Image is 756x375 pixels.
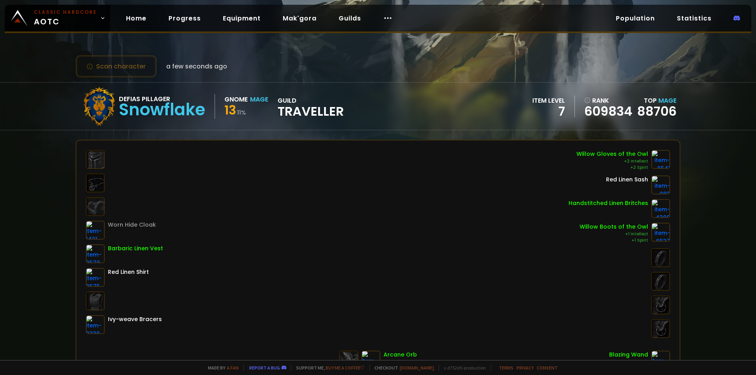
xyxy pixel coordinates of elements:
[119,104,205,116] div: Snowflake
[108,221,156,229] div: Worn Hide Cloak
[439,365,486,371] span: v. d752d5 - production
[34,9,97,28] span: AOTC
[326,365,365,371] a: Buy me a coffee
[237,109,246,116] small: 11 %
[76,55,157,78] button: Scan character
[580,223,648,231] div: Willow Boots of the Owl
[203,365,239,371] span: Made by
[250,94,268,104] div: Mage
[651,150,670,169] img: item-6541
[276,10,323,26] a: Mak'gora
[5,5,110,31] a: Classic HardcoreAOTC
[584,105,632,117] a: 609834
[108,315,162,323] div: Ivy-weave Bracers
[532,96,565,105] div: item level
[400,365,434,371] a: [DOMAIN_NAME]
[658,96,676,105] span: Mage
[580,231,648,237] div: +1 Intellect
[569,199,648,207] div: Handstitched Linen Britches
[610,10,661,26] a: Population
[217,10,267,26] a: Equipment
[278,96,344,117] div: guild
[108,244,163,253] div: Barbaric Linen Vest
[651,175,670,194] img: item-983
[609,351,648,359] div: Blazing Wand
[227,365,239,371] a: a fan
[86,315,105,334] img: item-2326
[120,10,153,26] a: Home
[671,10,718,26] a: Statistics
[637,102,676,120] a: 88706
[86,244,105,263] img: item-2578
[119,94,205,104] div: Defias Pillager
[651,199,670,218] img: item-4309
[162,10,207,26] a: Progress
[86,221,105,240] img: item-1421
[332,10,367,26] a: Guilds
[651,223,670,242] img: item-6537
[384,351,417,359] div: Arcane Orb
[249,365,280,371] a: Report a bug
[108,268,149,276] div: Red Linen Shirt
[537,365,558,371] a: Consent
[224,94,248,104] div: Gnome
[34,9,97,16] small: Classic Hardcore
[637,96,676,105] div: Top
[532,105,565,117] div: 7
[580,237,648,244] div: +1 Spirit
[576,150,648,158] div: Willow Gloves of the Owl
[584,96,632,105] div: rank
[606,175,648,184] div: Red Linen Sash
[224,101,236,119] span: 13
[499,365,513,371] a: Terms
[278,105,344,117] span: Traveller
[166,61,227,71] span: a few seconds ago
[369,365,434,371] span: Checkout
[86,268,105,287] img: item-2575
[576,158,648,164] div: +2 Intellect
[576,164,648,171] div: +2 Spirit
[517,365,534,371] a: Privacy
[291,365,365,371] span: Support me,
